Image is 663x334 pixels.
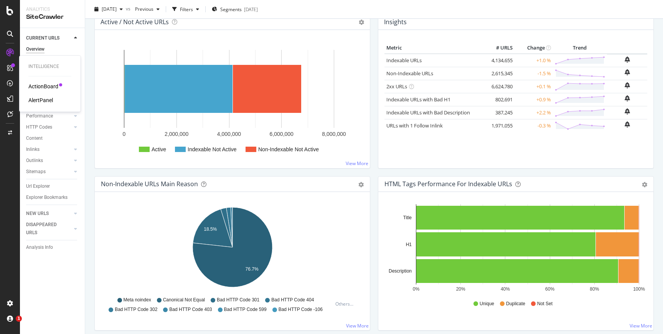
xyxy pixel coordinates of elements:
[132,6,153,12] span: Previous
[123,131,126,137] text: 0
[26,168,72,176] a: Sitemaps
[246,266,259,272] text: 76.7%
[26,243,53,251] div: Analysis Info
[26,123,52,131] div: HTTP Codes
[515,67,553,80] td: -1.5 %
[386,109,470,116] a: Indexable URLs with Bad Description
[126,5,132,12] span: vs
[386,122,443,129] a: URLs with 1 Follow Inlink
[220,6,242,12] span: Segments
[625,56,630,63] div: bell-plus
[152,146,166,152] text: Active
[389,268,412,274] text: Description
[101,204,364,293] div: A chart.
[625,121,630,127] div: bell-plus
[209,3,261,15] button: Segments[DATE]
[217,297,259,303] span: Bad HTTP Code 301
[515,54,553,67] td: +1.0 %
[91,3,126,15] button: [DATE]
[26,221,72,237] a: DISAPPEARED URLS
[403,215,412,220] text: Title
[484,106,515,119] td: 387,245
[26,157,72,165] a: Outlinks
[515,42,553,54] th: Change
[484,119,515,132] td: 1,971,055
[217,131,241,137] text: 4,000,000
[163,297,205,303] span: Canonical Not Equal
[26,112,72,120] a: Performance
[26,134,43,142] div: Content
[625,82,630,88] div: bell-plus
[335,301,357,307] div: Others...
[386,57,422,64] a: Indexable URLs
[484,67,515,80] td: 2,615,345
[625,69,630,75] div: bell-plus
[484,93,515,106] td: 802,691
[515,106,553,119] td: +2.2 %
[115,306,157,313] span: Bad HTTP Code 302
[270,131,294,137] text: 6,000,000
[26,13,79,21] div: SiteCrawler
[28,83,58,90] a: ActionBoard
[346,160,368,167] a: View More
[633,286,645,292] text: 100%
[384,204,647,293] svg: A chart.
[642,182,647,187] div: gear
[406,242,412,247] text: H1
[271,297,314,303] span: Bad HTTP Code 404
[322,131,346,137] text: 8,000,000
[537,301,552,307] span: Not Set
[279,306,323,313] span: Bad HTTP Code -106
[484,42,515,54] th: # URLS
[16,316,22,322] span: 1
[553,42,607,54] th: Trend
[169,306,212,313] span: Bad HTTP Code 403
[358,182,364,187] div: gear
[165,131,188,137] text: 2,000,000
[625,108,630,114] div: bell-plus
[101,180,198,188] div: Non-Indexable URLs Main Reason
[258,146,319,152] text: Non-Indexable Not Active
[169,3,202,15] button: Filters
[26,45,79,53] a: Overview
[180,6,193,12] div: Filters
[630,322,652,329] a: View More
[26,193,68,202] div: Explorer Bookmarks
[132,3,163,15] button: Previous
[26,221,65,237] div: DISAPPEARED URLS
[26,146,40,154] div: Inlinks
[501,286,510,292] text: 40%
[386,83,407,90] a: 2xx URLs
[28,96,53,104] a: AlertPanel
[26,157,43,165] div: Outlinks
[26,146,72,154] a: Inlinks
[484,80,515,93] td: 6,624,780
[26,34,72,42] a: CURRENT URLS
[515,80,553,93] td: +0.1 %
[26,134,79,142] a: Content
[506,301,525,307] span: Duplicate
[26,210,49,218] div: NEW URLS
[26,45,45,53] div: Overview
[101,42,364,162] svg: A chart.
[26,6,79,13] div: Analytics
[26,123,72,131] a: HTTP Codes
[26,243,79,251] a: Analysis Info
[124,297,151,303] span: Meta noindex
[359,20,364,25] i: Options
[625,95,630,101] div: bell-plus
[590,286,599,292] text: 80%
[386,70,433,77] a: Non-Indexable URLs
[456,286,465,292] text: 20%
[26,34,59,42] div: CURRENT URLS
[204,227,217,232] text: 18.5%
[26,210,72,218] a: NEW URLS
[384,17,407,27] h4: Insights
[26,112,53,120] div: Performance
[188,146,237,152] text: Indexable Not Active
[480,301,494,307] span: Unique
